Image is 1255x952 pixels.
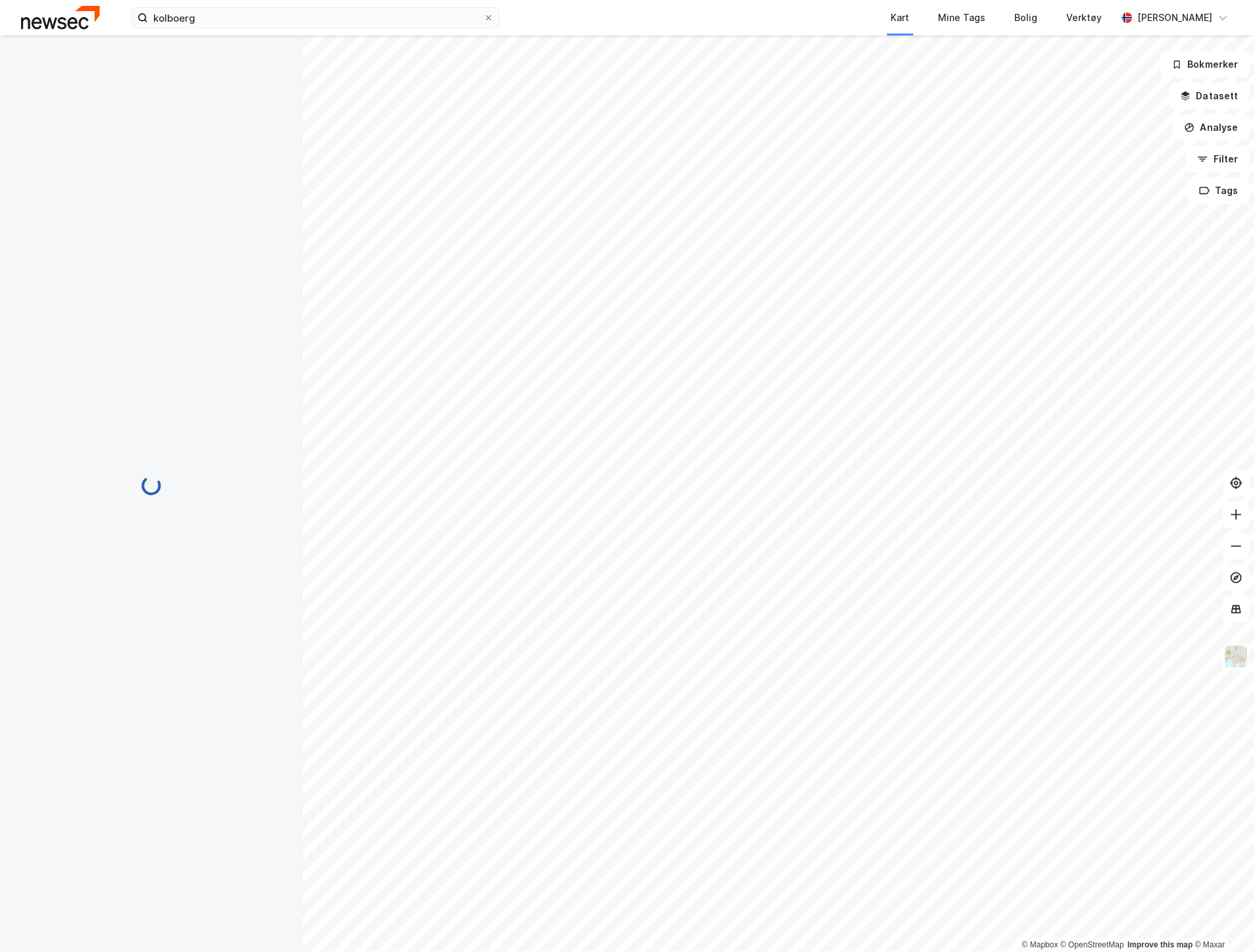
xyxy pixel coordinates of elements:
[1061,941,1125,950] a: OpenStreetMap
[1169,83,1250,109] button: Datasett
[1189,178,1250,204] button: Tags
[1224,644,1249,669] img: Z
[1189,889,1255,952] iframe: Chat Widget
[1022,941,1058,950] a: Mapbox
[1067,10,1102,26] div: Verktøy
[141,475,162,496] img: spinner.a6d8c91a73a9ac5275cf975e30b51cfb.svg
[939,10,986,26] div: Mine Tags
[1173,114,1250,141] button: Analyse
[1189,889,1255,952] div: Kontrollprogram for chat
[1161,51,1250,78] button: Bokmerker
[21,6,100,29] img: newsec-logo.f6e21ccffca1b3a03d2d.png
[891,10,910,26] div: Kart
[1015,10,1038,26] div: Bolig
[1187,146,1250,172] button: Filter
[1128,941,1193,950] a: Improve this map
[148,8,483,28] input: Søk på adresse, matrikkel, gårdeiere, leietakere eller personer
[1138,10,1213,26] div: [PERSON_NAME]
